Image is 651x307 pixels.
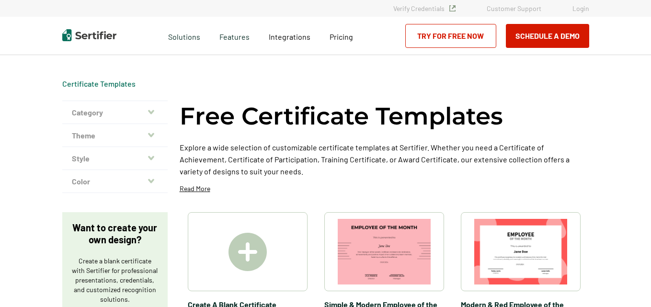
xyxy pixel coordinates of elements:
[180,141,589,177] p: Explore a wide selection of customizable certificate templates at Sertifier. Whether you need a C...
[62,170,168,193] button: Color
[62,101,168,124] button: Category
[572,4,589,12] a: Login
[62,124,168,147] button: Theme
[269,30,310,42] a: Integrations
[405,24,496,48] a: Try for Free Now
[219,30,250,42] span: Features
[72,256,158,304] p: Create a blank certificate with Sertifier for professional presentations, credentials, and custom...
[62,29,116,41] img: Sertifier | Digital Credentialing Platform
[330,32,353,41] span: Pricing
[487,4,541,12] a: Customer Support
[168,30,200,42] span: Solutions
[62,79,136,88] a: Certificate Templates
[338,219,431,284] img: Simple & Modern Employee of the Month Certificate Template
[449,5,456,11] img: Verified
[269,32,310,41] span: Integrations
[62,79,136,89] span: Certificate Templates
[72,222,158,246] p: Want to create your own design?
[180,101,503,132] h1: Free Certificate Templates
[330,30,353,42] a: Pricing
[180,184,210,193] p: Read More
[62,147,168,170] button: Style
[62,79,136,89] div: Breadcrumb
[474,219,567,284] img: Modern & Red Employee of the Month Certificate Template
[393,4,456,12] a: Verify Credentials
[228,233,267,271] img: Create A Blank Certificate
